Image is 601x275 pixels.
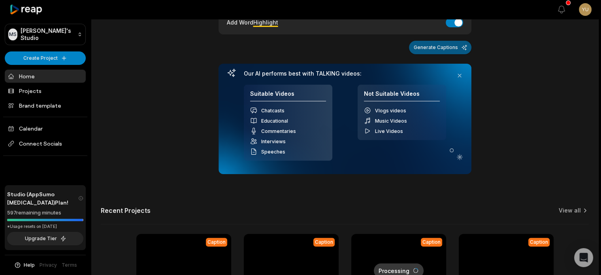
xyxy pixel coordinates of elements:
span: Music Videos [375,118,407,124]
span: Interviews [261,138,286,144]
a: Brand template [5,99,86,112]
button: Help [14,262,35,269]
a: Home [5,70,86,83]
a: View all [559,207,581,214]
span: Connect Socials [5,137,86,151]
h4: Not Suitable Videos [364,90,440,102]
span: Highlight [253,19,278,26]
span: Speeches [261,149,285,155]
a: Calendar [5,122,86,135]
h4: Suitable Videos [250,90,326,102]
h2: Recent Projects [101,207,151,214]
button: Create Project [5,51,86,65]
span: Live Videos [375,128,403,134]
div: Open Intercom Messenger [574,248,593,267]
span: Studio (AppSumo [MEDICAL_DATA]) Plan! [7,190,78,207]
div: MS [8,28,17,40]
span: Chatcasts [261,108,284,114]
div: *Usage resets on [DATE] [7,224,83,229]
span: Educational [261,118,288,124]
a: Projects [5,84,86,97]
div: 597 remaining minutes [7,209,83,217]
a: Privacy [40,262,57,269]
span: Vlogs videos [375,108,406,114]
span: Help [24,262,35,269]
a: Terms [62,262,77,269]
span: Commentaries [261,128,296,134]
h3: Our AI performs best with TALKING videos: [244,70,446,77]
div: Add Word [227,17,278,28]
p: [PERSON_NAME]'s Studio [21,27,74,42]
button: Generate Captions [409,41,471,54]
button: Upgrade Tier [7,232,83,245]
